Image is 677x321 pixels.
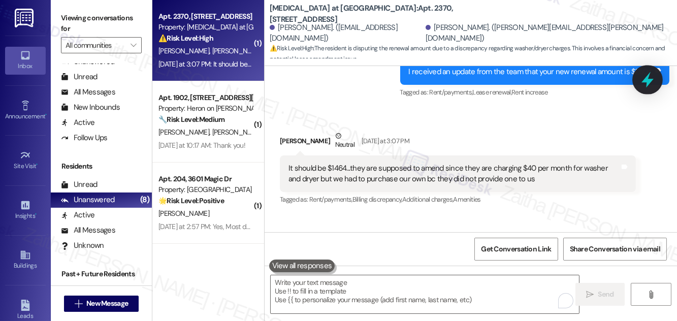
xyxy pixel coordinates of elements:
[66,37,125,53] input: All communities
[586,291,594,299] i: 
[5,147,46,174] a: Site Visit •
[575,283,625,306] button: Send
[598,289,614,300] span: Send
[474,238,558,261] button: Get Conversation Link
[61,179,98,190] div: Unread
[158,92,252,103] div: Apt. 1902, [STREET_ADDRESS][PERSON_NAME]
[35,211,37,218] span: •
[5,246,46,274] a: Buildings
[359,136,409,146] div: [DATE] at 3:07 PM
[400,85,670,100] div: Tagged as:
[45,111,47,118] span: •
[270,3,473,25] b: [MEDICAL_DATA] at [GEOGRAPHIC_DATA]: Apt. 2370, [STREET_ADDRESS]
[158,127,212,137] span: [PERSON_NAME]
[158,196,224,205] strong: 🌟 Risk Level: Positive
[61,87,115,98] div: All Messages
[212,127,263,137] span: [PERSON_NAME]
[409,67,654,77] div: I received an update from the team that your new renewal amount is $1,504.
[352,195,402,204] span: Billing discrepancy ,
[51,269,152,279] div: Past + Future Residents
[158,174,252,184] div: Apt. 204, 3601 Magic Dr
[61,240,104,251] div: Unknown
[37,161,38,168] span: •
[288,163,620,185] div: It should be $1464...they are supposed to amend since they are charging $40 per month for washer ...
[158,22,252,33] div: Property: [MEDICAL_DATA] at [GEOGRAPHIC_DATA]
[158,141,245,150] div: [DATE] at 10:17 AM: Thank you!
[5,197,46,224] a: Insights •
[426,22,669,44] div: [PERSON_NAME]. ([PERSON_NAME][EMAIL_ADDRESS][PERSON_NAME][DOMAIN_NAME])
[158,222,282,231] div: [DATE] at 2:57 PM: Yes, Most defenately👍🏻
[158,184,252,195] div: Property: [GEOGRAPHIC_DATA]
[429,88,472,97] span: Rent/payments ,
[333,131,357,152] div: Neutral
[270,22,423,44] div: [PERSON_NAME]. ([EMAIL_ADDRESS][DOMAIN_NAME])
[138,192,152,208] div: (8)
[472,88,511,97] span: Lease renewal ,
[511,88,548,97] span: Rent increase
[158,103,252,114] div: Property: Heron on [PERSON_NAME]
[271,275,579,313] textarea: To enrich screen reader interactions, please activate Accessibility in Grammarly extension settings
[61,72,98,82] div: Unread
[570,244,660,254] span: Share Conversation via email
[15,9,36,27] img: ResiDesk Logo
[75,300,82,308] i: 
[61,10,142,37] label: Viewing conversations for
[158,46,212,55] span: [PERSON_NAME]
[158,209,209,218] span: [PERSON_NAME]
[309,195,352,204] span: Rent/payments ,
[51,161,152,172] div: Residents
[61,225,115,236] div: All Messages
[402,195,454,204] span: Additional charges ,
[563,238,667,261] button: Share Conversation via email
[280,131,636,155] div: [PERSON_NAME]
[158,115,224,124] strong: 🔧 Risk Level: Medium
[280,192,636,207] div: Tagged as:
[212,46,263,55] span: [PERSON_NAME]
[61,133,108,143] div: Follow Ups
[86,298,128,309] span: New Message
[61,195,115,205] div: Unanswered
[131,41,136,49] i: 
[5,47,46,74] a: Inbox
[647,291,655,299] i: 
[481,244,551,254] span: Get Conversation Link
[453,195,480,204] span: Amenities
[61,210,95,220] div: Active
[270,44,313,52] strong: ⚠️ Risk Level: High
[158,11,252,22] div: Apt. 2370, [STREET_ADDRESS]
[64,296,139,312] button: New Message
[61,117,95,128] div: Active
[61,102,120,113] div: New Inbounds
[270,43,677,65] span: : The resident is disputing the renewal amount due to a discrepancy regarding washer/dryer charge...
[158,34,213,43] strong: ⚠️ Risk Level: High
